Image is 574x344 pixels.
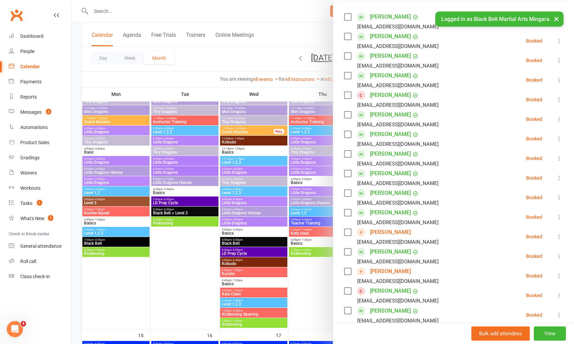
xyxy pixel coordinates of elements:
span: 2 [46,109,51,114]
div: Booked [526,136,542,141]
a: [PERSON_NAME] [370,246,411,257]
button: Bulk add attendees [471,326,530,341]
div: [EMAIL_ADDRESS][DOMAIN_NAME] [357,316,439,325]
a: [PERSON_NAME] [370,31,411,42]
a: [PERSON_NAME] [370,149,411,159]
span: 1 [37,200,42,206]
div: People [20,49,34,54]
div: Class check-in [20,274,50,279]
div: Calendar [20,64,40,69]
a: [PERSON_NAME] [370,188,411,199]
a: Messages 2 [9,105,71,120]
div: [EMAIL_ADDRESS][DOMAIN_NAME] [357,296,439,305]
div: [EMAIL_ADDRESS][DOMAIN_NAME] [357,159,439,168]
div: Booked [526,234,542,239]
a: Workouts [9,181,71,196]
div: Booked [526,38,542,43]
a: Payments [9,74,71,89]
div: Reports [20,94,37,100]
div: Booked [526,97,542,102]
a: Reports [9,89,71,105]
a: [PERSON_NAME] [370,286,411,296]
a: What's New1 [9,211,71,226]
div: [EMAIL_ADDRESS][DOMAIN_NAME] [357,257,439,266]
a: [PERSON_NAME] [370,70,411,81]
a: [PERSON_NAME] [370,51,411,61]
div: [EMAIL_ADDRESS][DOMAIN_NAME] [357,218,439,227]
div: Automations [20,125,48,130]
div: What's New [20,216,45,221]
div: [EMAIL_ADDRESS][DOMAIN_NAME] [357,101,439,109]
div: [EMAIL_ADDRESS][DOMAIN_NAME] [357,179,439,188]
div: Booked [526,313,542,317]
button: × [550,11,563,26]
a: People [9,44,71,59]
div: [EMAIL_ADDRESS][DOMAIN_NAME] [357,238,439,246]
div: [EMAIL_ADDRESS][DOMAIN_NAME] [357,61,439,70]
div: Booked [526,58,542,63]
div: [EMAIL_ADDRESS][DOMAIN_NAME] [357,199,439,207]
div: Messages [20,109,42,115]
button: View [534,326,566,341]
div: Booked [526,176,542,180]
a: [PERSON_NAME] [370,227,411,238]
a: Class kiosk mode [9,269,71,284]
div: General attendance [20,243,61,249]
div: Booked [526,254,542,259]
a: [PERSON_NAME] [370,306,411,316]
div: [EMAIL_ADDRESS][DOMAIN_NAME] [357,120,439,129]
a: [PERSON_NAME] [370,168,411,179]
a: [PERSON_NAME] [370,109,411,120]
span: 4 [21,321,26,326]
div: Booked [526,156,542,161]
span: 1 [48,215,53,221]
div: Payments [20,79,42,84]
div: Booked [526,215,542,219]
a: [PERSON_NAME] [370,207,411,218]
div: [EMAIL_ADDRESS][DOMAIN_NAME] [357,81,439,90]
a: Waivers [9,165,71,181]
div: Roll call [20,259,36,264]
div: Booked [526,117,542,122]
a: Roll call [9,254,71,269]
div: [EMAIL_ADDRESS][DOMAIN_NAME] [357,277,439,286]
a: Product Sales [9,135,71,150]
a: Gradings [9,150,71,165]
a: Dashboard [9,29,71,44]
span: Logged in as Black Belt Martial Arts Mingara. [441,16,551,22]
div: Tasks [20,201,32,206]
div: [EMAIL_ADDRESS][DOMAIN_NAME] [357,42,439,51]
div: Booked [526,195,542,200]
a: [PERSON_NAME] [370,129,411,140]
div: Workouts [20,185,41,191]
iframe: Intercom live chat [7,321,23,337]
a: Clubworx [8,7,25,24]
div: Booked [526,273,542,278]
a: Automations [9,120,71,135]
a: General attendance kiosk mode [9,239,71,254]
div: Product Sales [20,140,49,145]
a: [PERSON_NAME] [370,266,411,277]
a: Tasks 1 [9,196,71,211]
div: Booked [526,293,542,298]
a: Calendar [9,59,71,74]
div: Dashboard [20,33,44,39]
div: Gradings [20,155,40,160]
div: [EMAIL_ADDRESS][DOMAIN_NAME] [357,140,439,149]
a: [PERSON_NAME] [370,90,411,101]
div: Waivers [20,170,37,176]
div: Booked [526,78,542,82]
